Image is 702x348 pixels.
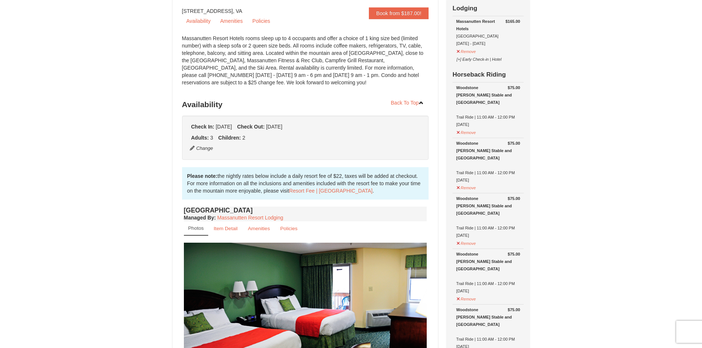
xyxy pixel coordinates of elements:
div: Woodstone [PERSON_NAME] Stable and [GEOGRAPHIC_DATA] [456,140,520,162]
div: Woodstone [PERSON_NAME] Stable and [GEOGRAPHIC_DATA] [456,306,520,328]
a: Availability [182,15,215,27]
a: Policies [248,15,275,27]
a: Back To Top [386,97,429,108]
a: Amenities [216,15,247,27]
strong: Lodging [453,5,477,12]
a: Book from $187.00! [369,7,429,19]
div: Trail Ride | 11:00 AM - 12:00 PM [DATE] [456,84,520,128]
div: [GEOGRAPHIC_DATA] [DATE] - [DATE] [456,18,520,47]
div: the nightly rates below include a daily resort fee of $22, taxes will be added at checkout. For m... [182,167,429,200]
a: Amenities [243,221,275,236]
div: Woodstone [PERSON_NAME] Stable and [GEOGRAPHIC_DATA] [456,195,520,217]
button: Remove [456,182,476,191]
small: Photos [188,225,204,231]
a: Policies [275,221,302,236]
div: Woodstone [PERSON_NAME] Stable and [GEOGRAPHIC_DATA] [456,84,520,106]
span: [DATE] [216,124,232,130]
h4: [GEOGRAPHIC_DATA] [184,207,427,214]
strong: Massanutten Resort Hotels [456,19,495,31]
strong: Children: [218,135,241,141]
div: Trail Ride | 11:00 AM - 12:00 PM [DATE] [456,140,520,184]
button: Remove [456,293,476,303]
span: [DATE] [266,124,282,130]
strong: $75.00 [508,306,520,313]
strong: $165.00 [506,18,520,25]
span: Managed By [184,215,214,221]
small: Policies [280,226,297,231]
strong: $75.00 [508,84,520,91]
strong: Please note: [187,173,217,179]
small: Amenities [248,226,270,231]
a: Massanutten Resort Lodging [217,215,283,221]
button: [+] Early Check-in | Hotel [456,54,502,63]
strong: $75.00 [508,250,520,258]
div: Trail Ride | 11:00 AM - 12:00 PM [DATE] [456,250,520,295]
small: Item Detail [214,226,238,231]
span: 3 [210,135,213,141]
strong: $75.00 [508,140,520,147]
a: Photos [184,221,208,236]
button: Remove [456,127,476,136]
a: Item Detail [209,221,242,236]
h3: Availability [182,97,429,112]
strong: Check In: [191,124,214,130]
button: Change [189,144,214,152]
button: Remove [456,46,476,55]
strong: Check Out: [237,124,265,130]
div: Massanutten Resort Hotels rooms sleep up to 4 occupants and offer a choice of 1 king size bed (li... [182,35,429,94]
a: Resort Fee | [GEOGRAPHIC_DATA] [289,188,373,194]
strong: Adults: [191,135,209,141]
strong: : [184,215,216,221]
strong: Horseback Riding [453,71,506,78]
span: 2 [242,135,245,141]
div: Woodstone [PERSON_NAME] Stable and [GEOGRAPHIC_DATA] [456,250,520,273]
button: Remove [456,238,476,247]
div: Trail Ride | 11:00 AM - 12:00 PM [DATE] [456,195,520,239]
strong: $75.00 [508,195,520,202]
